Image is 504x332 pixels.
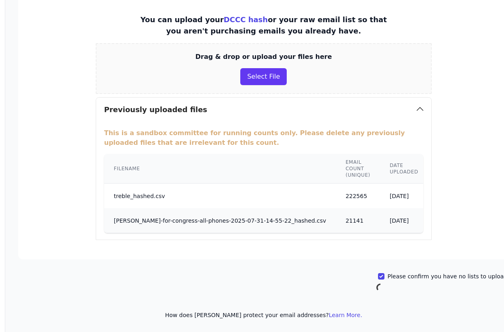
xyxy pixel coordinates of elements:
[195,52,332,62] p: Drag & drop or upload your files here
[224,15,268,24] a: DCCC hash
[329,311,362,319] button: Learn More.
[336,208,380,233] td: 21141
[380,208,428,233] td: [DATE]
[240,68,287,85] button: Select File
[104,128,423,148] p: This is a sandbox committee for running counts only. Please delete any previously uploaded files ...
[336,184,380,209] td: 222565
[104,208,336,233] td: [PERSON_NAME]-for-congress-all-phones-2025-07-31-14-55-22_hashed.csv
[336,154,380,184] th: Email count (unique)
[96,98,431,122] button: Previously uploaded files
[104,104,207,115] h3: Previously uploaded files
[104,184,336,209] td: treble_hashed.csv
[380,154,428,184] th: Date uploaded
[380,184,428,209] td: [DATE]
[138,14,390,37] p: You can upload your or your raw email list so that you aren't purchasing emails you already have.
[104,154,336,184] th: Filename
